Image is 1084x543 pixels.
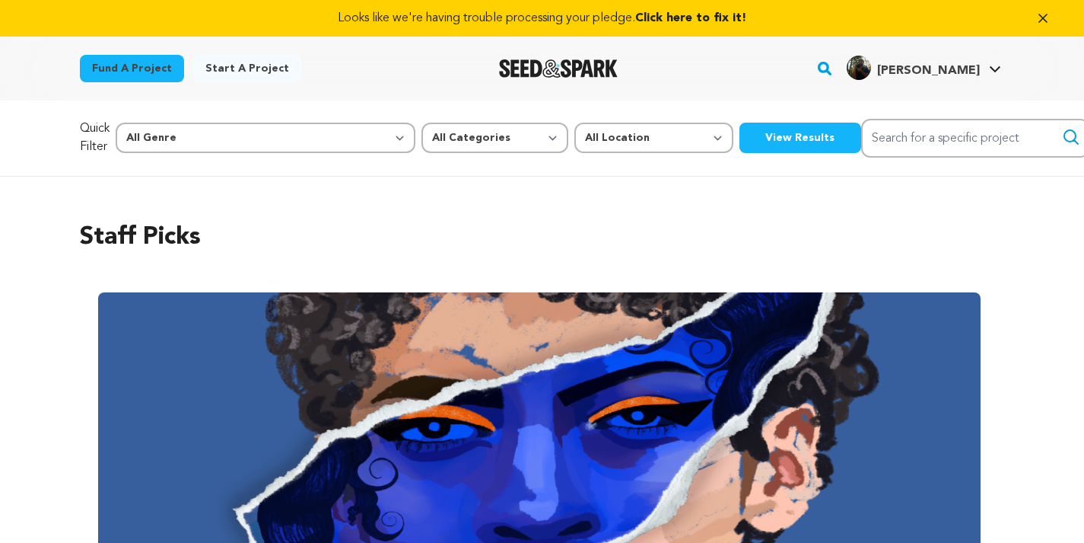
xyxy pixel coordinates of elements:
[847,56,871,80] img: 64d633f8363b2373.jpg
[844,53,1004,80] a: Matthew M.'s Profile
[18,9,1066,27] a: Looks like we're having trouble processing your pledge.Click here to fix it!
[80,120,110,156] p: Quick Filter
[844,53,1004,85] span: Matthew M.'s Profile
[847,56,980,80] div: Matthew M.'s Profile
[877,65,980,77] span: [PERSON_NAME]
[80,219,1005,256] h2: Staff Picks
[499,59,618,78] img: Seed&Spark Logo Dark Mode
[739,123,861,153] button: View Results
[635,12,746,24] span: Click here to fix it!
[499,59,618,78] a: Seed&Spark Homepage
[80,55,184,82] a: Fund a project
[193,55,301,82] a: Start a project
